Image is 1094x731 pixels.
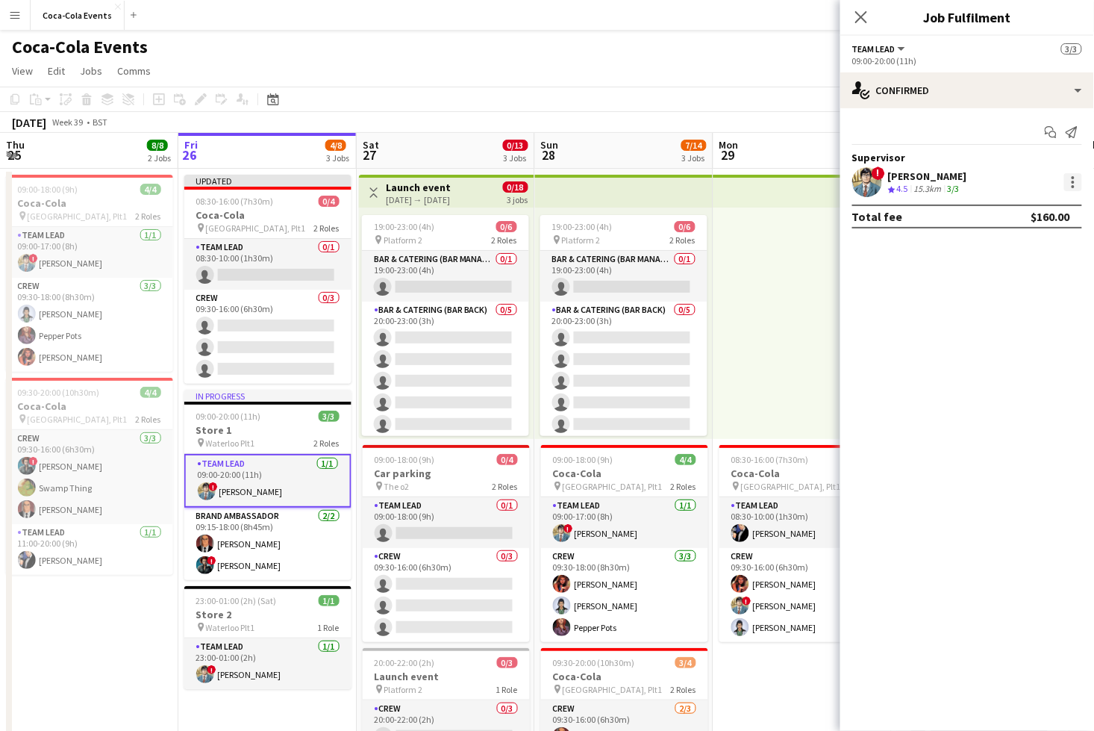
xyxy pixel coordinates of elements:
[12,64,33,78] span: View
[553,657,635,668] span: 09:30-20:00 (10h30m)
[541,548,708,642] app-card-role: Crew3/309:30-18:00 (8h30m)[PERSON_NAME][PERSON_NAME]Pepper Pots
[319,595,340,606] span: 1/1
[888,169,967,183] div: [PERSON_NAME]
[184,608,351,621] h3: Store 2
[375,454,435,465] span: 09:00-18:00 (9h)
[503,140,528,151] span: 0/13
[496,221,517,232] span: 0/6
[117,64,151,78] span: Comms
[840,72,1094,108] div: Confirmed
[363,497,530,548] app-card-role: Team Lead0/109:00-18:00 (9h)
[184,586,351,689] app-job-card: 23:00-01:00 (2h) (Sat)1/1Store 2 Waterloo Plt11 RoleTeam Lead1/123:00-01:00 (2h)![PERSON_NAME]
[196,595,277,606] span: 23:00-01:00 (2h) (Sat)
[12,115,46,130] div: [DATE]
[184,390,351,402] div: In progress
[18,387,100,398] span: 09:30-20:00 (10h30m)
[384,234,422,246] span: Platform 2
[325,140,346,151] span: 4/8
[140,387,161,398] span: 4/4
[184,390,351,580] app-job-card: In progress09:00-20:00 (11h)3/3Store 1 Waterloo Plt12 RolesTeam Lead1/109:00-20:00 (11h)![PERSON_...
[362,215,529,436] div: 19:00-23:00 (4h)0/6 Platform 22 RolesBar & Catering (Bar Manager)0/119:00-23:00 (4h) Bar & Cateri...
[374,221,434,232] span: 19:00-23:00 (4h)
[207,556,216,565] span: !
[492,234,517,246] span: 2 Roles
[18,184,78,195] span: 09:00-18:00 (9h)
[717,146,739,164] span: 29
[563,684,663,695] span: [GEOGRAPHIC_DATA], Plt1
[553,454,613,465] span: 09:00-18:00 (9h)
[6,430,173,524] app-card-role: Crew3/309:30-16:00 (6h30m)![PERSON_NAME]Swamp Thing[PERSON_NAME]
[362,302,529,439] app-card-role: Bar & Catering (Bar Back)0/520:00-23:00 (3h)
[184,423,351,437] h3: Store 1
[326,152,349,164] div: 3 Jobs
[184,208,351,222] h3: Coca-Cola
[196,196,274,207] span: 08:30-16:00 (7h30m)
[540,302,707,439] app-card-role: Bar & Catering (Bar Back)0/520:00-23:00 (3h)
[6,227,173,278] app-card-role: Team Lead1/109:00-17:00 (8h)![PERSON_NAME]
[911,183,945,196] div: 15.3km
[541,138,559,152] span: Sun
[206,622,255,633] span: Waterloo Plt1
[541,445,708,642] app-job-card: 09:00-18:00 (9h)4/4Coca-Cola [GEOGRAPHIC_DATA], Plt12 RolesTeam Lead1/109:00-17:00 (8h)![PERSON_N...
[182,146,198,164] span: 26
[743,597,751,606] span: !
[363,445,530,642] app-job-card: 09:00-18:00 (9h)0/4Car parking The o22 RolesTeam Lead0/109:00-18:00 (9h) Crew0/309:30-16:00 (6h30m)
[93,116,107,128] div: BST
[840,151,1094,164] div: Supervisor
[375,657,435,668] span: 20:00-22:00 (2h)
[363,467,530,480] h3: Car parking
[6,175,173,372] div: 09:00-18:00 (9h)4/4Coca-Cola [GEOGRAPHIC_DATA], Plt12 RolesTeam Lead1/109:00-17:00 (8h)![PERSON_N...
[184,175,351,384] app-job-card: Updated08:30-16:00 (7h30m)0/4Coca-Cola [GEOGRAPHIC_DATA], Plt12 RolesTeam Lead0/108:30-10:00 (1h3...
[29,457,38,466] span: !
[28,211,128,222] span: [GEOGRAPHIC_DATA], Plt1
[209,482,218,491] span: !
[136,414,161,425] span: 2 Roles
[719,548,887,642] app-card-role: Crew3/309:30-16:00 (6h30m)[PERSON_NAME]![PERSON_NAME][PERSON_NAME]
[872,167,885,180] span: !
[497,657,518,668] span: 0/3
[12,36,148,58] h1: Coca-Cola Events
[496,684,518,695] span: 1 Role
[386,181,451,194] h3: Launch event
[184,508,351,580] app-card-role: Brand Ambassador2/209:15-18:00 (8h45m)[PERSON_NAME]![PERSON_NAME]
[29,254,38,263] span: !
[319,411,340,422] span: 3/3
[671,684,696,695] span: 2 Roles
[719,467,887,480] h3: Coca-Cola
[6,524,173,575] app-card-role: Team Lead1/111:00-20:00 (9h)[PERSON_NAME]
[147,140,168,151] span: 8/8
[136,211,161,222] span: 2 Roles
[675,657,696,668] span: 3/4
[682,152,706,164] div: 3 Jobs
[80,64,102,78] span: Jobs
[6,278,173,372] app-card-role: Crew3/309:30-18:00 (8h30m)[PERSON_NAME]Pepper Pots[PERSON_NAME]
[852,43,907,55] button: Team Lead
[840,7,1094,27] h3: Job Fulfilment
[319,196,340,207] span: 0/4
[6,61,39,81] a: View
[539,146,559,164] span: 28
[4,146,25,164] span: 25
[386,194,451,205] div: [DATE] → [DATE]
[6,378,173,575] app-job-card: 09:30-20:00 (10h30m)4/4Coca-Cola [GEOGRAPHIC_DATA], Plt12 RolesCrew3/309:30-16:00 (6h30m)![PERSON...
[493,481,518,492] span: 2 Roles
[497,454,518,465] span: 0/4
[719,497,887,548] app-card-role: Team Lead1/108:30-10:00 (1h30m)[PERSON_NAME]
[48,64,65,78] span: Edit
[184,138,198,152] span: Fri
[384,481,410,492] span: The o2
[741,481,841,492] span: [GEOGRAPHIC_DATA], Plt1
[207,665,216,674] span: !
[1061,43,1082,55] span: 3/3
[540,251,707,302] app-card-role: Bar & Catering (Bar Manager)0/119:00-23:00 (4h)
[363,548,530,642] app-card-role: Crew0/309:30-16:00 (6h30m)
[552,221,613,232] span: 19:00-23:00 (4h)
[184,290,351,384] app-card-role: Crew0/309:30-16:00 (6h30m)
[206,223,306,234] span: [GEOGRAPHIC_DATA], Plt1
[31,1,125,30] button: Coca-Cola Events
